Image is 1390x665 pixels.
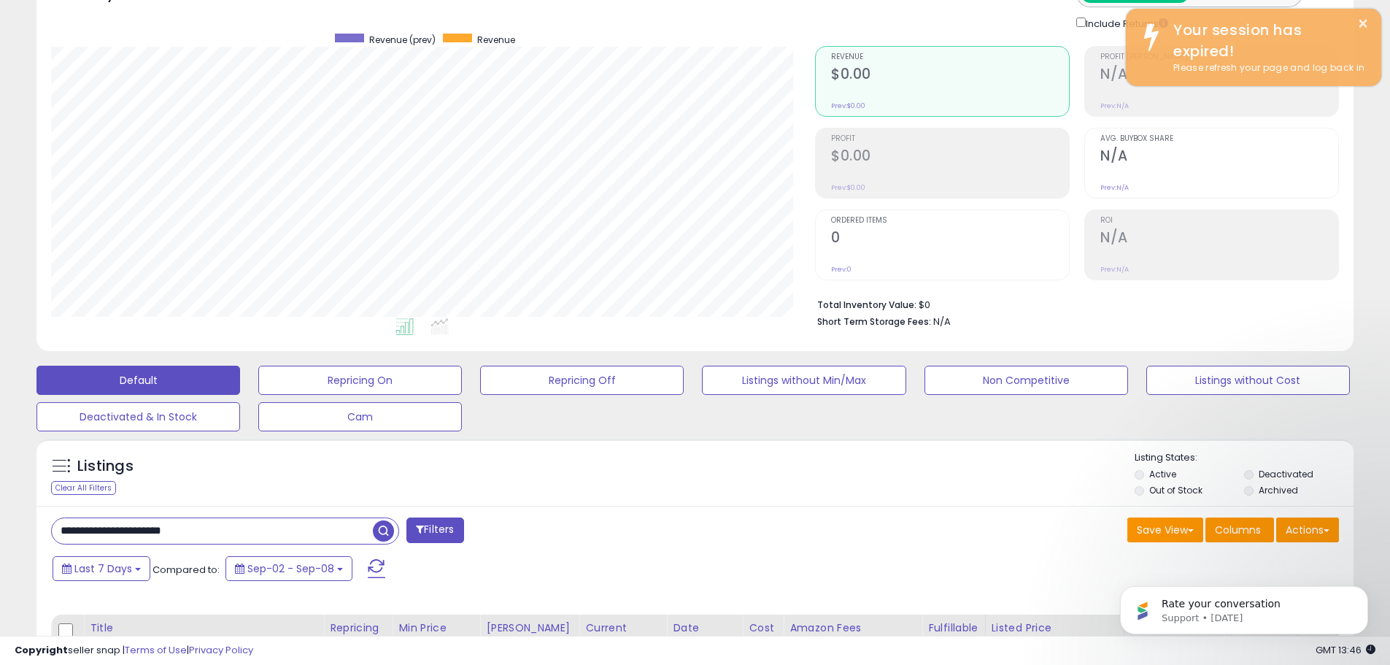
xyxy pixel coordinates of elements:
h2: $0.00 [831,66,1069,85]
button: Save View [1127,518,1203,542]
div: Listed Price [992,620,1118,636]
button: Actions [1276,518,1339,542]
div: Title [90,620,317,636]
button: Repricing Off [480,366,684,395]
span: Profit [831,135,1069,143]
label: Out of Stock [1149,484,1202,496]
p: Listing States: [1135,451,1354,465]
div: Please refresh your page and log back in [1162,61,1370,75]
div: Fulfillable Quantity [928,620,978,651]
small: Prev: 0 [831,265,852,274]
div: Repricing [330,620,386,636]
a: Terms of Use [125,643,187,657]
small: Prev: $0.00 [831,101,865,110]
div: Your session has expired! [1162,20,1370,61]
div: seller snap | | [15,644,253,658]
div: Min Price [398,620,474,636]
span: Profit [PERSON_NAME] [1100,53,1338,61]
button: Deactivated & In Stock [36,402,240,431]
h2: 0 [831,229,1069,249]
h2: N/A [1100,229,1338,249]
button: Listings without Min/Max [702,366,906,395]
button: × [1357,15,1369,33]
button: Cam [258,402,462,431]
h2: N/A [1100,66,1338,85]
button: Non Competitive [924,366,1128,395]
span: N/A [933,315,951,328]
label: Active [1149,468,1176,480]
span: Avg. Buybox Share [1100,135,1338,143]
strong: Copyright [15,643,68,657]
b: Total Inventory Value: [817,299,916,311]
button: Repricing On [258,366,462,395]
span: Sep-02 - Sep-08 [247,561,334,576]
span: Columns [1215,523,1261,537]
span: Ordered Items [831,217,1069,225]
div: Cost [749,620,777,636]
h2: $0.00 [831,147,1069,167]
small: Prev: N/A [1100,265,1129,274]
div: Amazon Fees [789,620,916,636]
small: Prev: $0.00 [831,183,865,192]
small: Prev: N/A [1100,101,1129,110]
li: $0 [817,295,1328,312]
span: ROI [1100,217,1338,225]
button: Last 7 Days [53,556,150,581]
span: Compared to: [152,563,220,577]
iframe: Intercom notifications message [1098,556,1390,658]
div: Current Buybox Price [585,620,660,651]
label: Archived [1259,484,1298,496]
label: Deactivated [1259,468,1313,480]
h2: N/A [1100,147,1338,167]
span: Revenue (prev) [369,34,436,46]
button: Sep-02 - Sep-08 [225,556,352,581]
button: Filters [406,518,463,543]
div: [PERSON_NAME] [486,620,573,636]
span: Revenue [477,34,515,46]
span: Last 7 Days [74,561,132,576]
b: Short Term Storage Fees: [817,315,931,328]
div: Clear All Filters [51,481,116,495]
div: Include Returns [1065,15,1186,31]
a: Privacy Policy [189,643,253,657]
button: Default [36,366,240,395]
div: Date Created [673,620,736,651]
button: Listings without Cost [1146,366,1350,395]
h5: Listings [77,456,134,477]
span: Revenue [831,53,1069,61]
small: Prev: N/A [1100,183,1129,192]
button: Columns [1205,518,1274,542]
